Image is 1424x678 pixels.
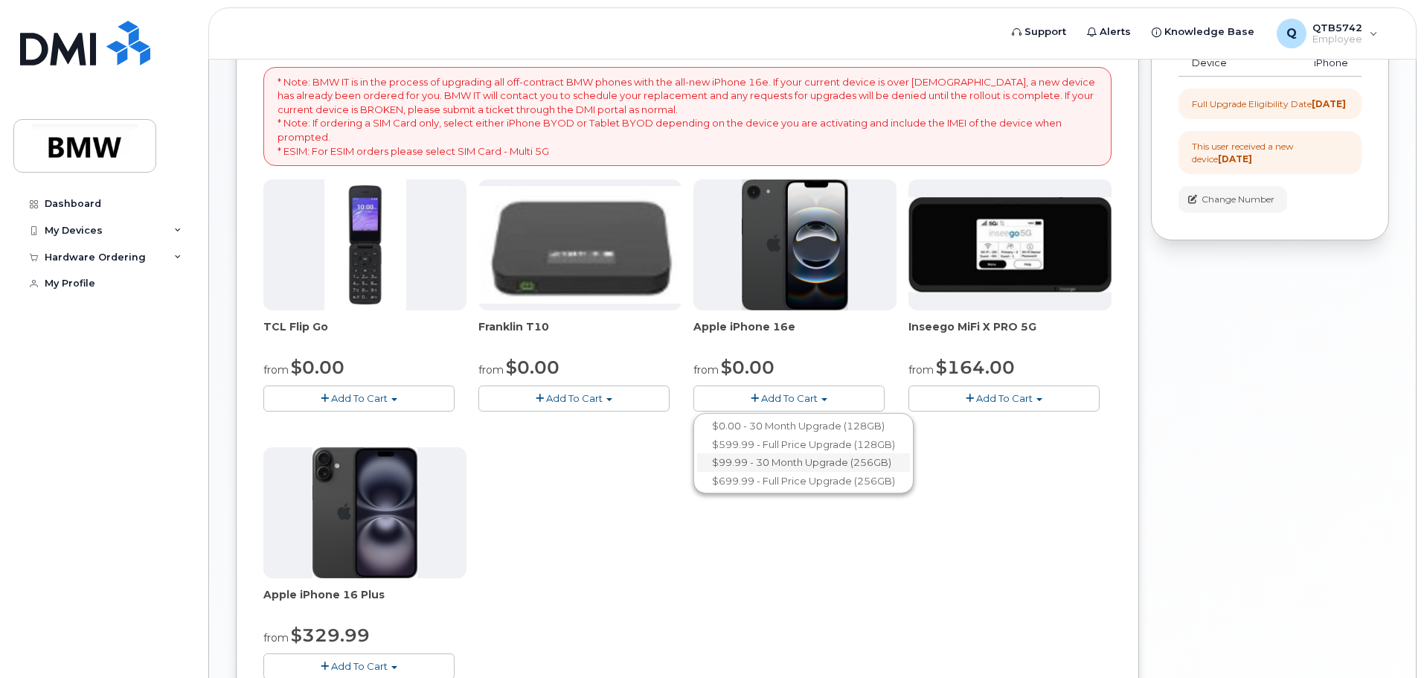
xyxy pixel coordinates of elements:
span: Alerts [1100,25,1131,39]
span: $0.00 [506,356,559,378]
a: Support [1001,17,1077,47]
strong: [DATE] [1218,153,1252,164]
span: $0.00 [721,356,774,378]
img: TCL_FLIP_MODE.jpg [324,179,406,310]
a: Alerts [1077,17,1141,47]
button: Add To Cart [478,386,670,412]
img: t10.jpg [478,186,681,304]
div: This user received a new device [1192,140,1348,165]
div: Full Upgrade Eligibility Date [1192,97,1346,110]
button: Add To Cart [693,386,885,412]
small: from [263,631,289,645]
small: from [693,363,719,377]
a: Knowledge Base [1141,17,1265,47]
div: Franklin T10 [478,319,681,349]
img: cut_small_inseego_5G.jpg [908,197,1112,292]
span: $0.00 [291,356,344,378]
a: $0.00 - 30 Month Upgrade (128GB) [697,417,910,435]
img: iphone16e.png [742,179,849,310]
div: QTB5742 [1266,19,1388,48]
span: QTB5742 [1312,22,1362,33]
strong: [DATE] [1312,98,1346,109]
div: Apple iPhone 16e [693,319,897,349]
small: from [908,363,934,377]
a: $599.99 - Full Price Upgrade (128GB) [697,435,910,454]
span: Add To Cart [331,660,388,672]
span: Add To Cart [331,392,388,404]
span: $164.00 [936,356,1015,378]
small: from [478,363,504,377]
p: * Note: BMW IT is in the process of upgrading all off-contract BMW phones with the all-new iPhone... [278,75,1097,158]
div: Apple iPhone 16 Plus [263,587,466,617]
a: $99.99 - 30 Month Upgrade (256GB) [697,453,910,472]
div: TCL Flip Go [263,319,466,349]
small: from [263,363,289,377]
span: Employee [1312,33,1362,45]
td: iPhone [1265,50,1362,77]
span: $329.99 [291,624,370,646]
td: Device [1178,50,1265,77]
span: Q [1286,25,1297,42]
span: Support [1024,25,1066,39]
button: Add To Cart [263,386,455,412]
img: iphone_16_plus.png [312,447,417,578]
span: Add To Cart [976,392,1033,404]
button: Change Number [1178,186,1287,212]
span: Knowledge Base [1164,25,1254,39]
button: Add To Cart [908,386,1100,412]
span: Add To Cart [546,392,603,404]
a: $699.99 - Full Price Upgrade (256GB) [697,472,910,490]
span: Change Number [1202,193,1274,206]
span: Add To Cart [761,392,818,404]
div: Inseego MiFi X PRO 5G [908,319,1112,349]
iframe: Messenger Launcher [1359,613,1413,667]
